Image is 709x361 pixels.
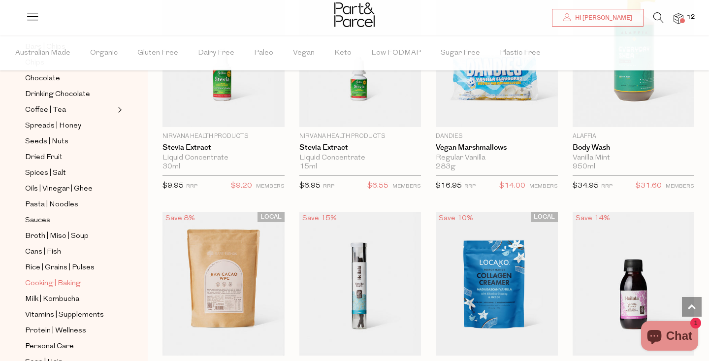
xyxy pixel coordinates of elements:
a: Cooking | Baking [25,277,115,290]
span: $16.95 [436,182,462,190]
span: Gluten Free [137,36,178,70]
span: Personal Care [25,341,74,353]
div: Save 10% [436,212,476,225]
span: Drinking Chocolate [25,89,90,100]
span: Low FODMAP [371,36,421,70]
img: Part&Parcel [334,2,375,27]
a: Protein | Wellness [25,325,115,337]
a: Dried Fruit [25,151,115,164]
small: MEMBERS [256,184,285,189]
p: Alaffia [573,132,695,141]
div: Save 8% [162,212,198,225]
span: Spices | Salt [25,167,66,179]
span: Pasta | Noodles [25,199,78,211]
div: Liquid Concentrate [162,154,285,163]
span: LOCAL [531,212,558,222]
span: Chocolate [25,73,60,85]
a: Spreads | Honey [25,120,115,132]
img: Whey Protein Concentrate [162,212,285,356]
span: Cans | Fish [25,246,61,258]
button: Expand/Collapse Coffee | Tea [115,104,122,116]
a: Rice | Grains | Pulses [25,262,115,274]
a: Pasta | Noodles [25,198,115,211]
span: Rice | Grains | Pulses [25,262,95,274]
span: Cooking | Baking [25,278,81,290]
a: Oils | Vinegar | Ghee [25,183,115,195]
div: Liquid Concentrate [299,154,421,163]
span: Vitamins | Supplements [25,309,104,321]
span: 15ml [299,163,317,171]
small: RRP [601,184,612,189]
a: Stevia Extract [299,143,421,152]
span: Milk | Kombucha [25,294,79,305]
span: Broth | Miso | Soup [25,230,89,242]
span: Dried Fruit [25,152,63,164]
span: $34.95 [573,182,599,190]
small: RRP [186,184,197,189]
a: Hi [PERSON_NAME] [552,9,644,27]
span: $9.20 [231,180,252,193]
span: Spreads | Honey [25,120,81,132]
span: $9.95 [162,182,184,190]
p: Dandies [436,132,558,141]
a: Vitamins | Supplements [25,309,115,321]
span: 950ml [573,163,595,171]
div: Regular Vanilla [436,154,558,163]
span: Sauces [25,215,50,227]
span: Hi [PERSON_NAME] [573,14,632,22]
span: $31.60 [636,180,662,193]
span: $6.55 [367,180,388,193]
span: 30ml [162,163,180,171]
div: Vanilla Mint [573,154,695,163]
span: Australian Made [15,36,70,70]
a: Drinking Chocolate [25,88,115,100]
a: Broth | Miso | Soup [25,230,115,242]
p: Nirvana Health Products [299,132,421,141]
a: Coffee | Tea [25,104,115,116]
small: MEMBERS [666,184,694,189]
small: MEMBERS [392,184,421,189]
span: Coffee | Tea [25,104,66,116]
span: 12 [684,13,697,22]
span: Paleo [254,36,273,70]
span: $6.95 [299,182,321,190]
span: Keto [334,36,352,70]
a: Seeds | Nuts [25,135,115,148]
span: 283g [436,163,455,171]
img: Coffee Creamer [436,212,558,356]
a: Personal Care [25,340,115,353]
span: Seeds | Nuts [25,136,68,148]
small: MEMBERS [529,184,558,189]
span: $14.00 [499,180,525,193]
small: RRP [323,184,334,189]
a: Stevia Extract [162,143,285,152]
div: Save 14% [573,212,613,225]
img: Vanilla Extract [573,212,695,356]
a: 12 [674,13,683,24]
span: Vegan [293,36,315,70]
span: LOCAL [258,212,285,222]
a: Cans | Fish [25,246,115,258]
span: Organic [90,36,118,70]
a: Vegan Marshmallows [436,143,558,152]
div: Save 15% [299,212,340,225]
a: Spices | Salt [25,167,115,179]
a: Sauces [25,214,115,227]
span: Dairy Free [198,36,234,70]
a: Chocolate [25,72,115,85]
span: Protein | Wellness [25,325,86,337]
span: Oils | Vinegar | Ghee [25,183,93,195]
small: RRP [464,184,476,189]
p: Nirvana Health Products [162,132,285,141]
inbox-online-store-chat: Shopify online store chat [638,321,701,353]
span: Plastic Free [500,36,541,70]
img: Vanilla Beans [299,212,421,356]
span: Sugar Free [441,36,480,70]
a: Body Wash [573,143,695,152]
a: Milk | Kombucha [25,293,115,305]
